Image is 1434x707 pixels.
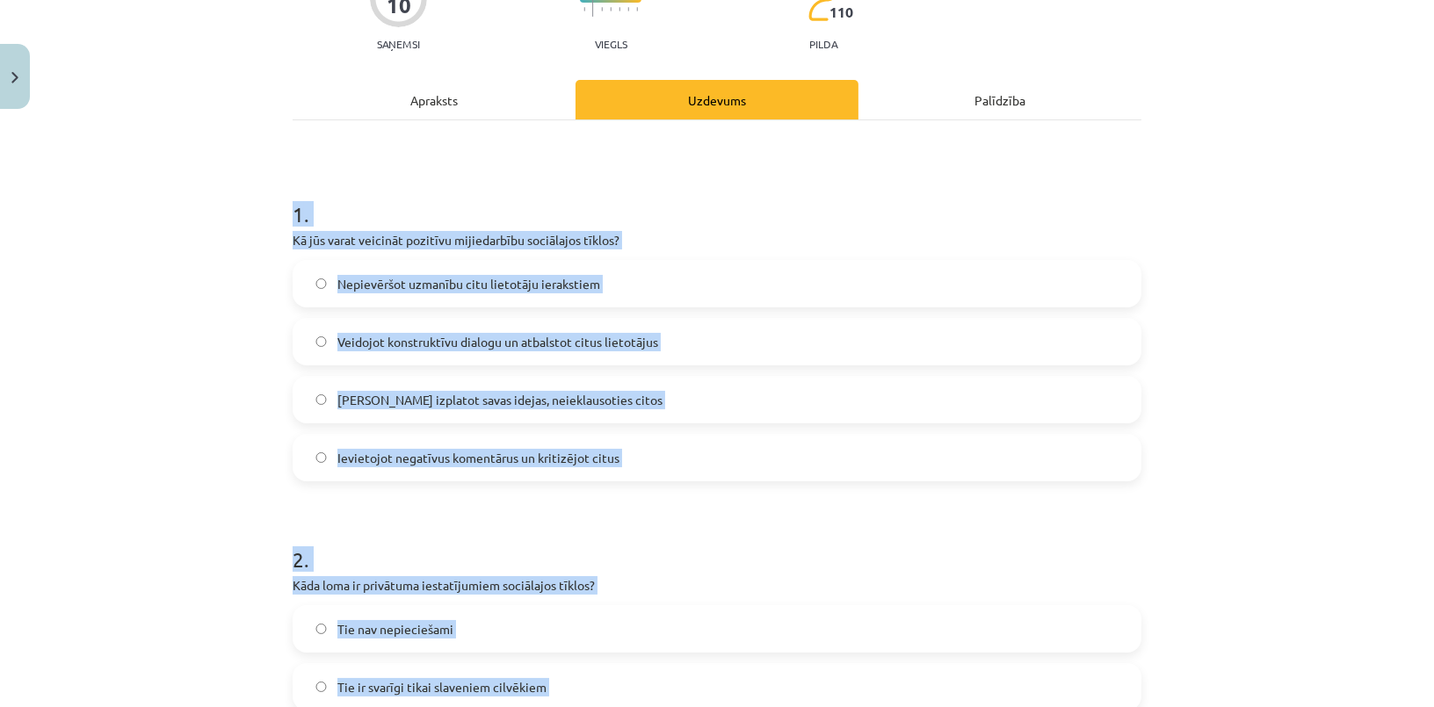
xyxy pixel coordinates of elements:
[293,576,1141,595] p: Kāda loma ir privātuma iestatījumiem sociālajos tīklos?
[337,275,600,293] span: Nepievēršot uzmanību citu lietotāju ierakstiem
[315,394,327,406] input: [PERSON_NAME] izplatot savas idejas, neieklausoties citos
[576,80,858,119] div: Uzdevums
[293,231,1141,249] p: Kā jūs varat veicināt pozitīvu mijiedarbību sociālajos tīklos?
[11,72,18,83] img: icon-close-lesson-0947bae3869378f0d4975bcd49f059093ad1ed9edebbc8119c70593378902aed.svg
[337,333,658,351] span: Veidojot konstruktīvu dialogu un atbalstot citus lietotājus
[858,80,1141,119] div: Palīdzība
[315,278,327,290] input: Nepievēršot uzmanību citu lietotāju ierakstiem
[636,7,638,11] img: icon-short-line-57e1e144782c952c97e751825c79c345078a6d821885a25fce030b3d8c18986b.svg
[315,682,327,693] input: Tie ir svarīgi tikai slaveniem cilvēkiem
[293,80,576,119] div: Apraksts
[337,620,453,638] span: Tie nav nepieciešami
[610,7,612,11] img: icon-short-line-57e1e144782c952c97e751825c79c345078a6d821885a25fce030b3d8c18986b.svg
[583,7,585,11] img: icon-short-line-57e1e144782c952c97e751825c79c345078a6d821885a25fce030b3d8c18986b.svg
[315,624,327,635] input: Tie nav nepieciešami
[293,171,1141,226] h1: 1 .
[293,516,1141,571] h1: 2 .
[601,7,603,11] img: icon-short-line-57e1e144782c952c97e751825c79c345078a6d821885a25fce030b3d8c18986b.svg
[627,7,629,11] img: icon-short-line-57e1e144782c952c97e751825c79c345078a6d821885a25fce030b3d8c18986b.svg
[595,38,627,50] p: Viegls
[337,449,619,467] span: Ievietojot negatīvus komentārus un kritizējot citus
[619,7,620,11] img: icon-short-line-57e1e144782c952c97e751825c79c345078a6d821885a25fce030b3d8c18986b.svg
[829,4,853,20] span: 110
[315,452,327,464] input: Ievietojot negatīvus komentārus un kritizējot citus
[370,38,427,50] p: Saņemsi
[315,336,327,348] input: Veidojot konstruktīvu dialogu un atbalstot citus lietotājus
[809,38,837,50] p: pilda
[337,678,547,696] span: Tie ir svarīgi tikai slaveniem cilvēkiem
[337,391,663,409] span: [PERSON_NAME] izplatot savas idejas, neieklausoties citos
